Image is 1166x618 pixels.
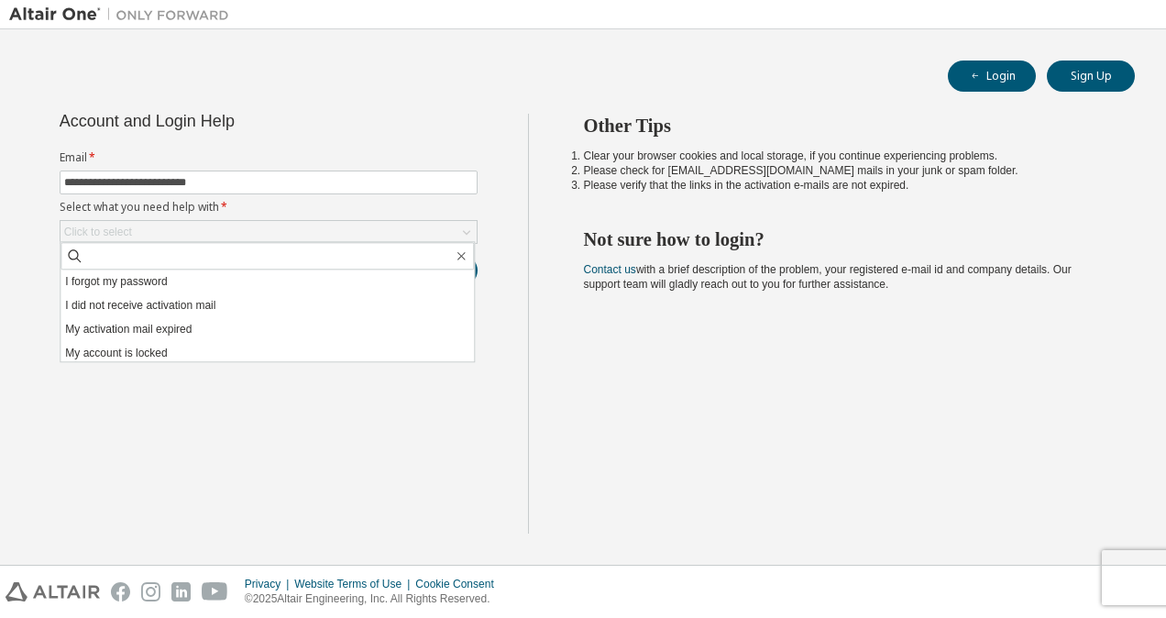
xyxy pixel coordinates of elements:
li: I forgot my password [60,270,474,293]
li: Please check for [EMAIL_ADDRESS][DOMAIN_NAME] mails in your junk or spam folder. [584,163,1103,178]
p: © 2025 Altair Engineering, Inc. All Rights Reserved. [245,591,505,607]
img: linkedin.svg [171,582,191,601]
img: Altair One [9,6,238,24]
button: Sign Up [1047,61,1135,92]
img: facebook.svg [111,582,130,601]
a: Contact us [584,263,636,276]
li: Clear your browser cookies and local storage, if you continue experiencing problems. [584,149,1103,163]
li: Please verify that the links in the activation e-mails are not expired. [584,178,1103,193]
img: youtube.svg [202,582,228,601]
div: Cookie Consent [415,577,504,591]
img: altair_logo.svg [5,582,100,601]
img: instagram.svg [141,582,160,601]
label: Email [60,150,478,165]
h2: Other Tips [584,114,1103,138]
div: Website Terms of Use [294,577,415,591]
span: with a brief description of the problem, your registered e-mail id and company details. Our suppo... [584,263,1072,291]
h2: Not sure how to login? [584,227,1103,251]
label: Select what you need help with [60,200,478,215]
div: Click to select [60,221,477,243]
div: Account and Login Help [60,114,394,128]
button: Login [948,61,1036,92]
div: Click to select [64,225,132,239]
div: Privacy [245,577,294,591]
